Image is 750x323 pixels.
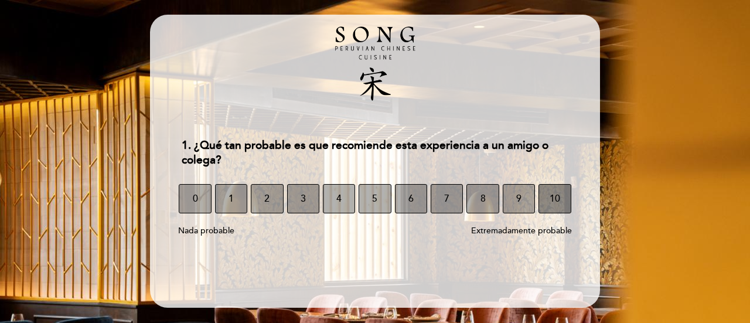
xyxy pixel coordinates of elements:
button: 9 [503,184,535,213]
button: 1 [215,184,247,213]
span: 4 [336,182,342,215]
span: 10 [550,182,560,215]
div: 1. ¿Qué tan probable es que recomiende esta experiencia a un amigo o colega? [172,131,577,175]
span: 8 [480,182,486,215]
span: 2 [264,182,270,215]
button: 8 [466,184,499,213]
span: Extremadamente probable [471,226,572,236]
span: 9 [516,182,521,215]
button: 3 [287,184,319,213]
button: 4 [323,184,355,213]
button: 7 [431,184,463,213]
button: 5 [359,184,391,213]
span: 1 [229,182,234,215]
span: 0 [193,182,198,215]
button: 0 [179,184,211,213]
span: 7 [444,182,449,215]
span: 5 [372,182,377,215]
span: 3 [301,182,306,215]
button: 10 [538,184,571,213]
button: 2 [251,184,283,213]
span: Nada probable [178,226,234,236]
button: 6 [395,184,427,213]
span: 6 [408,182,414,215]
img: header_1723426279.png [334,26,416,101]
